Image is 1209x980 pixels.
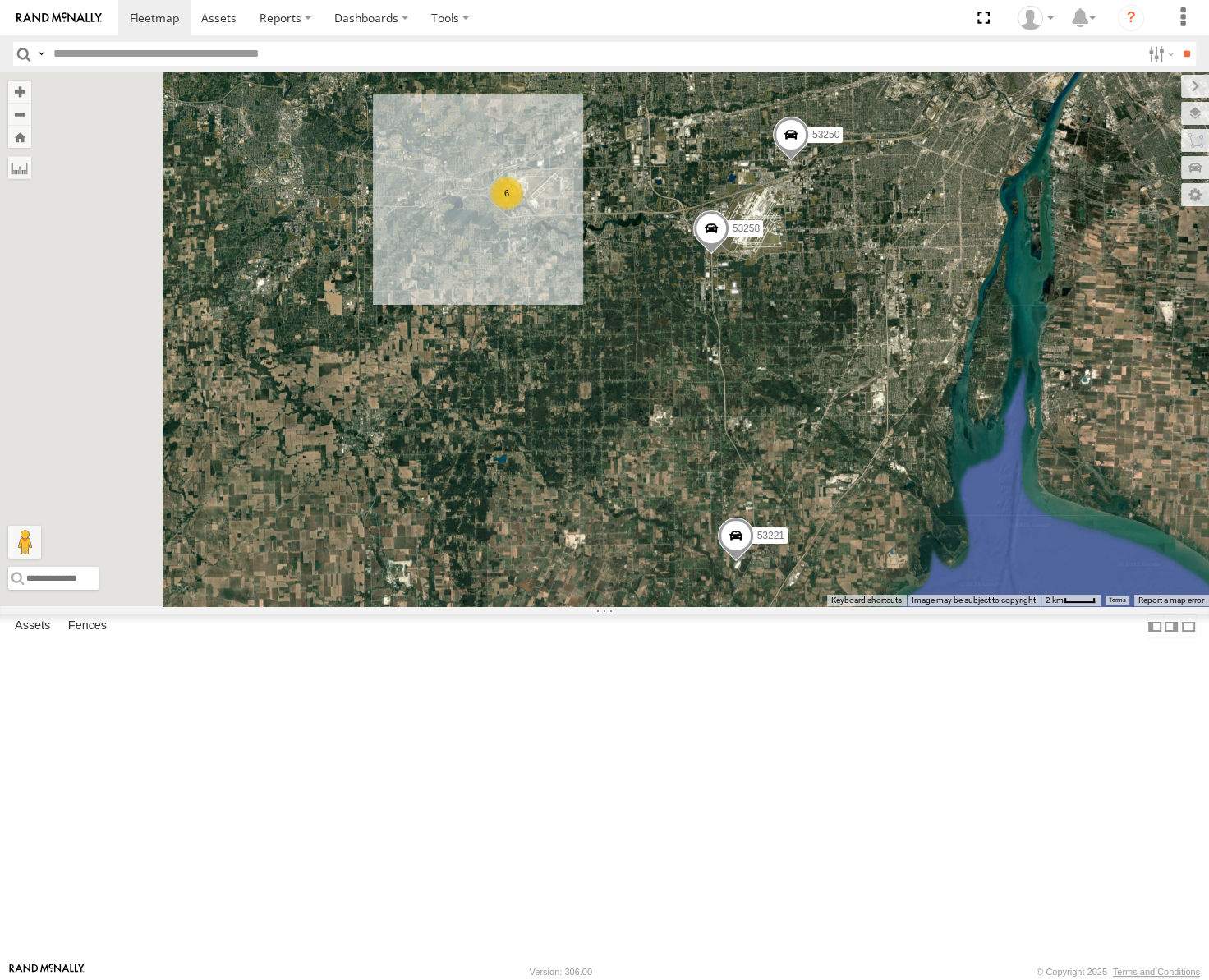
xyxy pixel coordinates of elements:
button: Map Scale: 2 km per 35 pixels [1041,595,1101,606]
button: Zoom Home [8,126,31,148]
label: Search Query [34,42,48,66]
span: 53221 [757,530,784,541]
span: 53258 [733,223,760,234]
div: Miky Transport [1012,6,1060,30]
a: Visit our Website [9,964,85,980]
a: Terms (opens in new tab) [1109,596,1126,603]
div: © Copyright 2025 - [1037,967,1200,977]
label: Map Settings [1181,183,1209,206]
label: Assets [7,615,58,638]
button: Keyboard shortcuts [831,595,902,606]
a: Terms and Conditions [1113,967,1200,977]
label: Hide Summary Table [1180,614,1197,638]
button: Zoom in [8,81,31,103]
div: 6 [490,177,523,209]
button: Zoom out [8,103,31,126]
label: Dock Summary Table to the Left [1147,614,1163,638]
a: Report a map error [1138,596,1204,605]
i: ? [1118,5,1144,31]
img: rand-logo.svg [16,12,102,24]
span: Image may be subject to copyright [912,596,1036,605]
label: Search Filter Options [1142,42,1177,66]
label: Dock Summary Table to the Right [1163,614,1179,638]
button: Drag Pegman onto the map to open Street View [8,526,41,559]
span: 2 km [1046,596,1064,605]
span: 53250 [812,129,839,140]
label: Measure [8,156,31,179]
label: Fences [60,615,115,638]
div: Version: 306.00 [530,967,592,977]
